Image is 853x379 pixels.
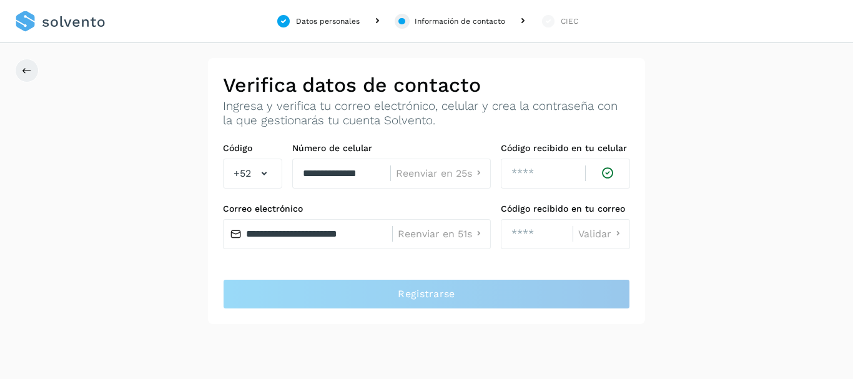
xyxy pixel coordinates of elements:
[578,229,611,239] span: Validar
[234,166,251,181] span: +52
[578,227,624,240] button: Validar
[398,229,472,239] span: Reenviar en 51s
[296,16,360,27] div: Datos personales
[501,143,630,154] label: Código recibido en tu celular
[396,167,485,180] button: Reenviar en 25s
[223,204,491,214] label: Correo electrónico
[398,287,455,301] span: Registrarse
[396,169,472,179] span: Reenviar en 25s
[501,204,630,214] label: Código recibido en tu correo
[292,143,491,154] label: Número de celular
[223,143,282,154] label: Código
[398,227,485,240] button: Reenviar en 51s
[223,279,630,309] button: Registrarse
[223,99,630,128] p: Ingresa y verifica tu correo electrónico, celular y crea la contraseña con la que gestionarás tu ...
[415,16,505,27] div: Información de contacto
[561,16,578,27] div: CIEC
[223,73,630,97] h2: Verifica datos de contacto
